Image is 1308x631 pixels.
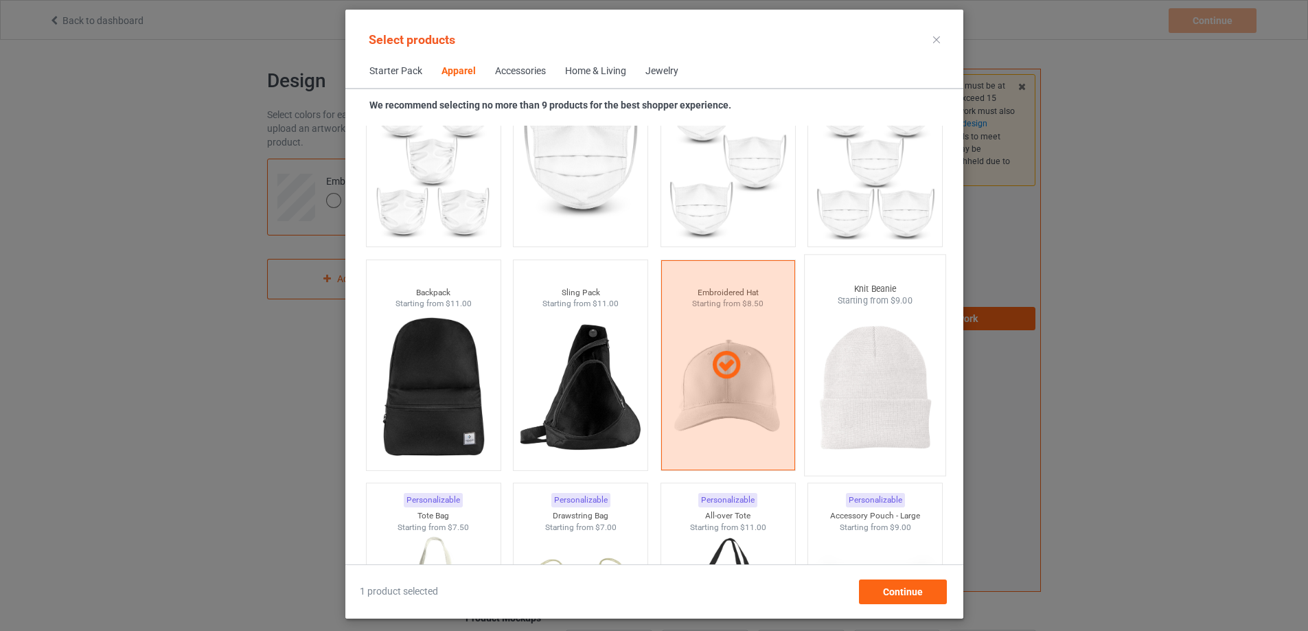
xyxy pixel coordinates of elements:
[645,65,678,78] div: Jewelry
[445,299,471,308] span: $11.00
[369,100,731,111] strong: We recommend selecting no more than 9 products for the best shopper experience.
[519,86,642,240] img: regular.jpg
[514,287,647,299] div: Sling Pack
[805,295,945,306] div: Starting from
[661,510,794,522] div: All-over Tote
[808,510,942,522] div: Accessory Pouch - Large
[371,86,494,240] img: regular.jpg
[551,493,610,507] div: Personalizable
[858,580,946,604] div: Continue
[495,65,546,78] div: Accessories
[595,523,616,532] span: $7.00
[360,55,432,88] span: Starter Pack
[698,493,757,507] div: Personalizable
[805,283,945,295] div: Knit Beanie
[514,510,647,522] div: Drawstring Bag
[890,295,913,306] span: $9.00
[514,298,647,310] div: Starting from
[666,86,789,240] img: regular.jpg
[889,523,910,532] span: $9.00
[814,86,937,240] img: regular.jpg
[593,299,619,308] span: $11.00
[360,585,438,599] span: 1 product selected
[810,307,939,468] img: regular.jpg
[448,523,469,532] span: $7.50
[366,510,500,522] div: Tote Bag
[366,522,500,534] div: Starting from
[661,522,794,534] div: Starting from
[371,310,494,463] img: regular.jpg
[514,522,647,534] div: Starting from
[366,287,500,299] div: Backpack
[882,586,922,597] span: Continue
[808,522,942,534] div: Starting from
[845,493,904,507] div: Personalizable
[519,310,642,463] img: regular.jpg
[369,32,455,47] span: Select products
[404,493,463,507] div: Personalizable
[366,298,500,310] div: Starting from
[441,65,476,78] div: Apparel
[565,65,626,78] div: Home & Living
[739,523,766,532] span: $11.00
